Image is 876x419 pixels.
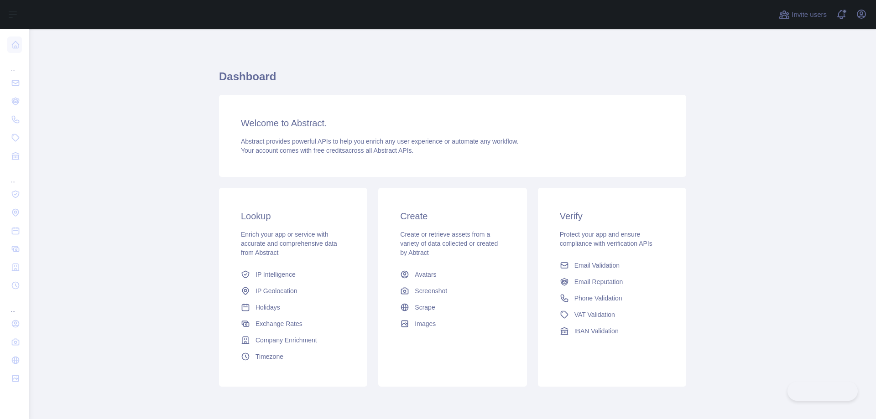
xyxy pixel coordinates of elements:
h3: Lookup [241,210,345,222]
span: Email Reputation [574,277,623,286]
a: IP Intelligence [237,266,349,283]
div: ... [7,55,22,73]
a: Email Reputation [556,274,668,290]
span: Enrich your app or service with accurate and comprehensive data from Abstract [241,231,337,256]
span: Your account comes with across all Abstract APIs. [241,147,413,154]
iframe: Toggle Customer Support [787,382,858,401]
button: Invite users [777,7,829,22]
span: Protect your app and ensure compliance with verification APIs [560,231,652,247]
span: Email Validation [574,261,620,270]
span: VAT Validation [574,310,615,319]
a: IP Geolocation [237,283,349,299]
div: ... [7,166,22,184]
span: Timezone [255,352,283,361]
span: Screenshot [415,286,447,295]
a: Phone Validation [556,290,668,306]
span: Abstract provides powerful APIs to help you enrich any user experience or automate any workflow. [241,138,519,145]
a: Holidays [237,299,349,316]
span: IP Geolocation [255,286,297,295]
a: Avatars [396,266,508,283]
a: VAT Validation [556,306,668,323]
span: Create or retrieve assets from a variety of data collected or created by Abtract [400,231,498,256]
span: Phone Validation [574,294,622,303]
a: Scrape [396,299,508,316]
h1: Dashboard [219,69,686,91]
span: free credits [313,147,345,154]
span: Scrape [415,303,435,312]
h3: Welcome to Abstract. [241,117,664,129]
span: Exchange Rates [255,319,302,328]
a: Company Enrichment [237,332,349,348]
a: Exchange Rates [237,316,349,332]
a: Screenshot [396,283,508,299]
a: Images [396,316,508,332]
span: Images [415,319,436,328]
h3: Verify [560,210,664,222]
div: ... [7,295,22,314]
span: Invite users [792,10,827,20]
span: IP Intelligence [255,270,296,279]
a: IBAN Validation [556,323,668,339]
span: IBAN Validation [574,326,619,336]
span: Company Enrichment [255,336,317,345]
span: Avatars [415,270,436,279]
a: Timezone [237,348,349,365]
span: Holidays [255,303,280,312]
h3: Create [400,210,505,222]
a: Email Validation [556,257,668,274]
